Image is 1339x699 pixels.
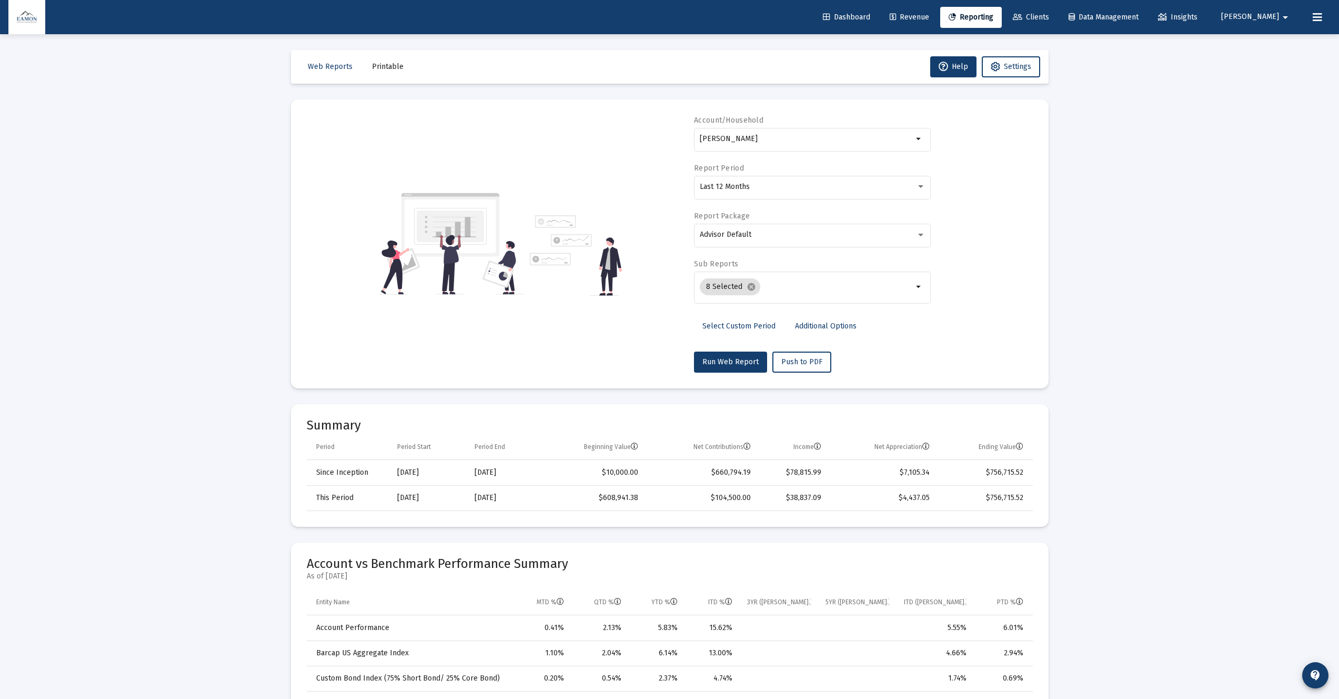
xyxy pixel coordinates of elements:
span: Run Web Report [702,357,759,366]
span: Account vs Benchmark Performance Summary [307,556,568,571]
div: 0.69% [981,673,1023,684]
div: Period End [475,443,505,451]
a: Clients [1004,7,1058,28]
div: 1.74% [904,673,967,684]
td: Column MTD % [513,590,571,615]
td: Account Performance [307,615,514,641]
td: Column Beginning Value [540,435,646,460]
label: Report Period [694,164,744,173]
div: 5YR ([PERSON_NAME].) % [825,598,889,606]
td: Column Income [758,435,828,460]
span: Printable [372,62,404,71]
mat-icon: cancel [747,282,756,292]
span: Push to PDF [781,357,822,366]
div: PTD % [997,598,1023,606]
td: $38,837.09 [758,485,828,511]
td: Column Period End [467,435,540,460]
td: Column Period [307,435,390,460]
div: Beginning Value [584,443,638,451]
a: Reporting [940,7,1002,28]
td: Column 3YR (Ann.) % [740,590,818,615]
div: Ending Value [979,443,1023,451]
div: 6.01% [981,623,1023,633]
span: Web Reports [308,62,353,71]
div: YTD % [651,598,678,606]
span: Dashboard [823,13,870,22]
span: Last 12 Months [700,182,750,191]
td: Custom Bond Index (75% Short Bond/ 25% Core Bond) [307,666,514,691]
button: Push to PDF [772,352,831,373]
div: 5.83% [636,623,678,633]
a: Insights [1150,7,1206,28]
div: 3YR ([PERSON_NAME].) % [747,598,811,606]
span: Settings [1004,62,1031,71]
div: [DATE] [397,493,460,503]
button: Settings [982,56,1040,77]
td: $756,715.52 [937,460,1032,485]
div: Period [316,443,335,451]
span: [PERSON_NAME] [1221,13,1279,22]
td: Column Entity Name [307,590,514,615]
td: Column Ending Value [937,435,1032,460]
span: Clients [1013,13,1049,22]
div: Period Start [397,443,431,451]
mat-card-subtitle: As of [DATE] [307,571,568,582]
td: Column QTD % [571,590,629,615]
img: reporting [379,192,523,296]
td: Since Inception [307,460,390,485]
td: $756,715.52 [937,485,1032,511]
div: 4.74% [692,673,732,684]
label: Account/Household [694,116,763,125]
div: [DATE] [475,493,533,503]
td: $104,500.00 [646,485,758,511]
label: Sub Reports [694,259,738,268]
td: $7,105.34 [829,460,938,485]
div: 0.54% [579,673,621,684]
div: 2.04% [579,648,621,658]
label: Report Package [694,212,750,221]
td: $4,437.05 [829,485,938,511]
td: $608,941.38 [540,485,646,511]
a: Revenue [881,7,938,28]
div: 4.66% [904,648,967,658]
span: Advisor Default [700,230,751,239]
div: 2.37% [636,673,678,684]
td: Column 5YR (Ann.) % [818,590,897,615]
span: Help [939,62,968,71]
div: [DATE] [475,467,533,478]
td: $660,794.19 [646,460,758,485]
td: Column PTD % [974,590,1033,615]
button: Web Reports [299,56,361,77]
span: Reporting [949,13,993,22]
mat-chip: 8 Selected [700,278,760,295]
div: 15.62% [692,623,732,633]
td: This Period [307,485,390,511]
div: 2.13% [579,623,621,633]
button: Run Web Report [694,352,767,373]
div: [DATE] [397,467,460,478]
div: 6.14% [636,648,678,658]
div: ITD ([PERSON_NAME].) % [904,598,967,606]
mat-icon: arrow_drop_down [1279,7,1292,28]
mat-card-title: Summary [307,420,1033,431]
div: MTD % [537,598,564,606]
td: Column ITD (Ann.) % [897,590,974,615]
td: $78,815.99 [758,460,828,485]
img: Dashboard [16,7,37,28]
input: Search or select an account or household [700,135,913,143]
td: Column ITD % [685,590,740,615]
mat-icon: contact_support [1309,669,1322,682]
button: Help [930,56,976,77]
a: Dashboard [814,7,879,28]
a: Data Management [1060,7,1147,28]
mat-icon: arrow_drop_down [913,281,925,293]
button: [PERSON_NAME] [1209,6,1304,27]
div: ITD % [708,598,732,606]
div: QTD % [594,598,621,606]
td: Column Period Start [390,435,467,460]
div: 0.41% [520,623,564,633]
td: Column Net Appreciation [829,435,938,460]
span: Insights [1158,13,1197,22]
span: Revenue [890,13,929,22]
button: Printable [364,56,412,77]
